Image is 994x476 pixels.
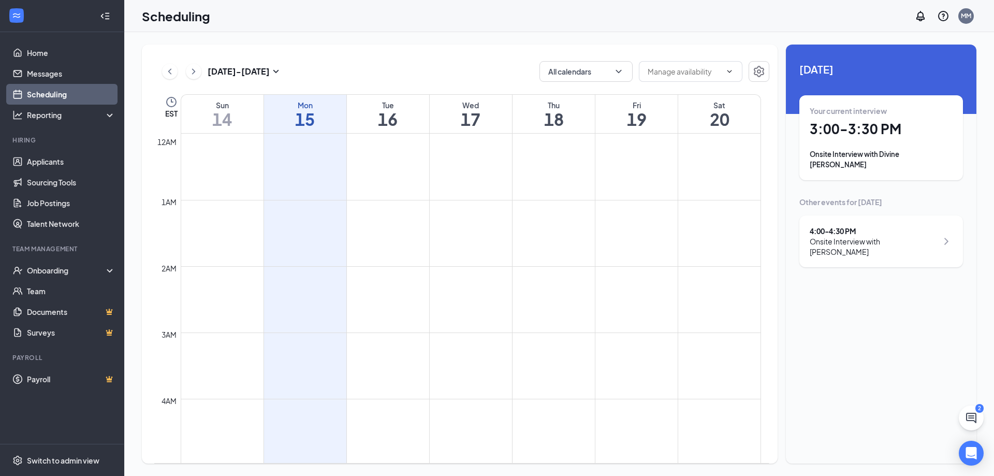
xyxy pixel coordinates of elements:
svg: WorkstreamLogo [11,10,22,21]
button: ChevronRight [186,64,201,79]
span: EST [165,108,178,119]
svg: Settings [12,455,23,466]
div: 4:00 - 4:30 PM [810,226,938,236]
div: Other events for [DATE] [799,197,963,207]
input: Manage availability [648,66,721,77]
h1: 15 [264,110,346,128]
div: Payroll [12,353,113,362]
a: Scheduling [27,84,115,105]
a: Home [27,42,115,63]
svg: ChevronDown [613,66,624,77]
svg: Settings [753,65,765,78]
div: Open Intercom Messenger [959,441,984,466]
h1: Scheduling [142,7,210,25]
h1: 3:00 - 3:30 PM [810,120,953,138]
div: Team Management [12,244,113,253]
div: 1am [159,196,179,208]
div: 5am [159,461,179,473]
button: Settings [749,61,769,82]
a: September 19, 2025 [595,95,678,133]
a: DocumentsCrown [27,301,115,322]
a: Team [27,281,115,301]
h1: 19 [595,110,678,128]
svg: QuestionInfo [937,10,949,22]
a: September 17, 2025 [430,95,512,133]
h1: 18 [513,110,595,128]
a: September 14, 2025 [181,95,264,133]
h1: 17 [430,110,512,128]
div: Sat [678,100,761,110]
svg: ChevronRight [188,65,199,78]
div: Tue [347,100,429,110]
h1: 20 [678,110,761,128]
div: Mon [264,100,346,110]
svg: ChevronDown [725,67,734,76]
button: All calendarsChevronDown [539,61,633,82]
div: Your current interview [810,106,953,116]
svg: ChevronLeft [165,65,175,78]
div: Sun [181,100,264,110]
a: September 15, 2025 [264,95,346,133]
div: Hiring [12,136,113,145]
div: MM [961,11,971,20]
a: Messages [27,63,115,84]
a: September 20, 2025 [678,95,761,133]
svg: ChatActive [965,412,977,424]
span: [DATE] [799,61,963,77]
div: 12am [155,136,179,148]
button: ChevronLeft [162,64,178,79]
div: Fri [595,100,678,110]
svg: UserCheck [12,265,23,276]
a: Sourcing Tools [27,172,115,193]
svg: Notifications [914,10,927,22]
div: Switch to admin view [27,455,99,466]
h1: 16 [347,110,429,128]
div: 2 [975,404,984,413]
svg: Collapse [100,11,110,21]
a: Applicants [27,151,115,172]
a: SurveysCrown [27,322,115,343]
div: Wed [430,100,512,110]
a: Talent Network [27,213,115,234]
a: PayrollCrown [27,369,115,390]
a: September 18, 2025 [513,95,595,133]
div: Onsite Interview with Divine [PERSON_NAME] [810,149,953,170]
div: Thu [513,100,595,110]
svg: ChevronRight [940,235,953,248]
div: Onsite Interview with [PERSON_NAME] [810,236,938,257]
h1: 14 [181,110,264,128]
div: Reporting [27,110,116,120]
h3: [DATE] - [DATE] [208,66,270,77]
div: 4am [159,395,179,407]
svg: SmallChevronDown [270,65,282,78]
a: September 16, 2025 [347,95,429,133]
svg: Clock [165,96,178,108]
a: Job Postings [27,193,115,213]
div: Onboarding [27,265,107,276]
button: ChatActive [959,406,984,430]
div: 2am [159,263,179,274]
div: 3am [159,329,179,340]
svg: Analysis [12,110,23,120]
